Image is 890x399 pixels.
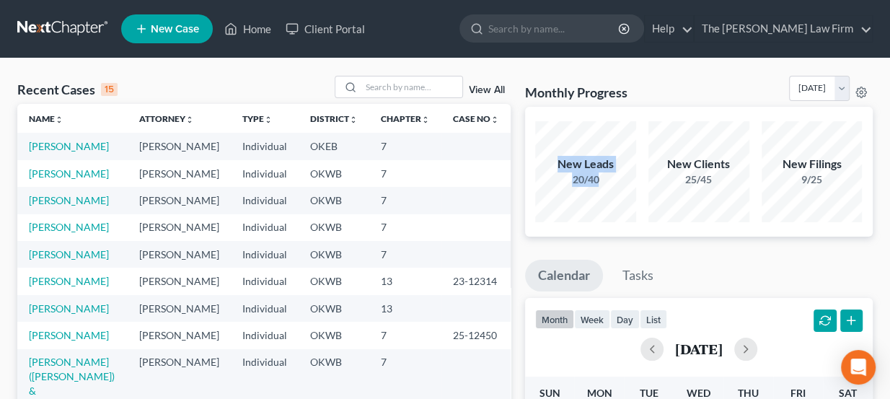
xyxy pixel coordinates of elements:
td: OKWB [299,160,369,187]
div: New Clients [648,156,749,172]
td: 25-12450 [441,322,511,348]
a: Case Nounfold_more [453,113,499,124]
h3: Monthly Progress [525,84,627,101]
td: 7 [369,214,441,241]
button: list [640,310,667,329]
a: [PERSON_NAME] [29,275,109,287]
td: Individual [231,187,299,214]
td: OKEB [299,133,369,159]
button: month [535,310,574,329]
span: Wed [687,387,710,399]
td: [PERSON_NAME] [128,133,231,159]
td: OKWB [299,295,369,322]
div: 15 [101,83,118,96]
a: [PERSON_NAME] [29,221,109,233]
a: Help [645,16,693,42]
a: [PERSON_NAME] [29,140,109,152]
a: Typeunfold_more [242,113,273,124]
td: Individual [231,133,299,159]
td: Individual [231,268,299,294]
input: Search by name... [488,15,620,42]
div: 25/45 [648,172,749,187]
a: Client Portal [278,16,372,42]
td: 13 [369,295,441,322]
a: Calendar [525,260,603,291]
i: unfold_more [490,115,499,124]
a: [PERSON_NAME] [29,329,109,341]
h2: [DATE] [675,341,723,356]
td: [PERSON_NAME] [128,160,231,187]
td: OKWB [299,268,369,294]
a: Nameunfold_more [29,113,63,124]
td: OKWB [299,322,369,348]
td: Individual [231,160,299,187]
td: Individual [231,214,299,241]
a: [PERSON_NAME] [29,302,109,315]
i: unfold_more [349,115,358,124]
span: Tue [640,387,658,399]
a: [PERSON_NAME] [29,194,109,206]
a: View All [469,85,505,95]
div: Open Intercom Messenger [841,350,876,385]
i: unfold_more [264,115,273,124]
td: [PERSON_NAME] [128,214,231,241]
td: 7 [369,133,441,159]
td: [PERSON_NAME] [128,268,231,294]
button: week [574,310,610,329]
div: New Filings [762,156,863,172]
a: Tasks [609,260,666,291]
td: 13 [369,268,441,294]
td: 7 [369,241,441,268]
span: Sun [539,387,560,399]
span: Sat [839,387,857,399]
a: [PERSON_NAME] [29,248,109,260]
td: OKWB [299,241,369,268]
a: Home [217,16,278,42]
span: New Case [151,24,199,35]
input: Search by name... [361,76,462,97]
i: unfold_more [55,115,63,124]
td: 7 [369,187,441,214]
span: Fri [790,387,806,399]
i: unfold_more [421,115,430,124]
a: Districtunfold_more [310,113,358,124]
td: Individual [231,295,299,322]
a: [PERSON_NAME] [29,167,109,180]
div: New Leads [535,156,636,172]
td: [PERSON_NAME] [128,322,231,348]
td: OKWB [299,187,369,214]
div: Recent Cases [17,81,118,98]
a: Attorneyunfold_more [139,113,194,124]
div: 20/40 [535,172,636,187]
button: day [610,310,640,329]
td: [PERSON_NAME] [128,187,231,214]
td: 7 [369,322,441,348]
a: The [PERSON_NAME] Law Firm [695,16,872,42]
td: [PERSON_NAME] [128,295,231,322]
td: [PERSON_NAME] [128,241,231,268]
td: OKWB [299,214,369,241]
span: Thu [738,387,759,399]
td: Individual [231,322,299,348]
td: Individual [231,241,299,268]
td: 23-12314 [441,268,511,294]
span: Mon [586,387,612,399]
i: unfold_more [185,115,194,124]
div: 9/25 [762,172,863,187]
a: Chapterunfold_more [381,113,430,124]
td: 7 [369,160,441,187]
